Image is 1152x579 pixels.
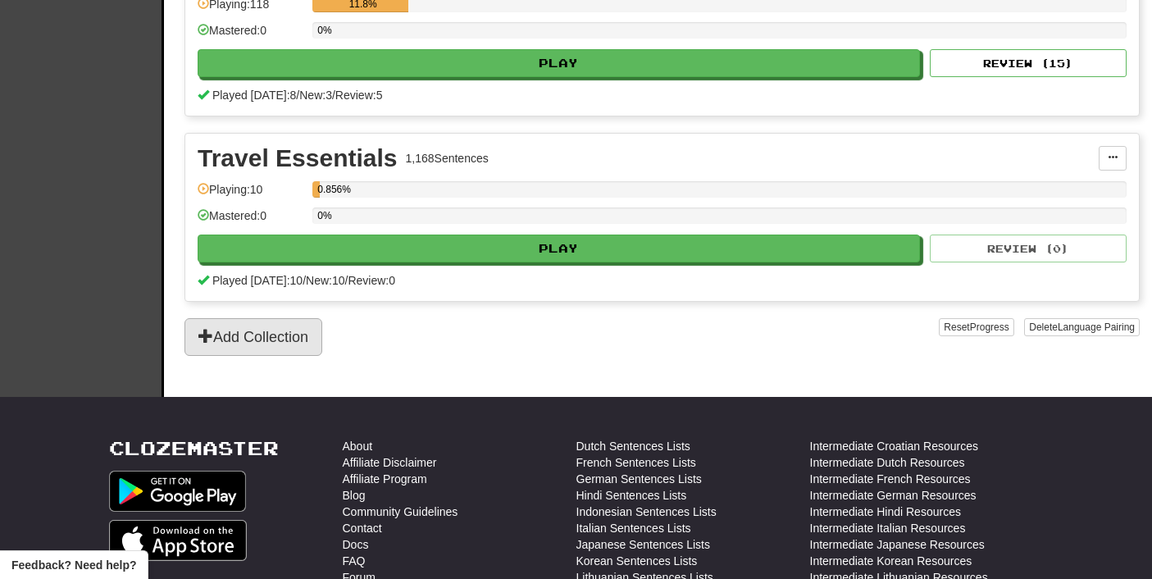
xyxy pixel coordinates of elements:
[296,89,299,102] span: /
[810,553,972,569] a: Intermediate Korean Resources
[343,536,369,553] a: Docs
[810,438,978,454] a: Intermediate Croatian Resources
[317,181,319,198] div: 0.856%
[198,49,920,77] button: Play
[576,520,691,536] a: Italian Sentences Lists
[406,150,489,166] div: 1,168 Sentences
[198,181,304,208] div: Playing: 10
[11,557,136,573] span: Open feedback widget
[810,536,985,553] a: Intermediate Japanese Resources
[332,89,335,102] span: /
[1024,318,1140,336] button: DeleteLanguage Pairing
[930,235,1127,262] button: Review (0)
[576,487,687,504] a: Hindi Sentences Lists
[810,504,961,520] a: Intermediate Hindi Resources
[198,146,398,171] div: Travel Essentials
[198,22,304,49] div: Mastered: 0
[343,504,458,520] a: Community Guidelines
[576,553,698,569] a: Korean Sentences Lists
[970,321,1009,333] span: Progress
[810,454,965,471] a: Intermediate Dutch Resources
[930,49,1127,77] button: Review (15)
[576,454,696,471] a: French Sentences Lists
[939,318,1013,336] button: ResetProgress
[576,536,710,553] a: Japanese Sentences Lists
[576,504,717,520] a: Indonesian Sentences Lists
[109,438,279,458] a: Clozemaster
[343,487,366,504] a: Blog
[810,520,966,536] a: Intermediate Italian Resources
[343,553,366,569] a: FAQ
[109,471,247,512] img: Get it on Google Play
[810,487,977,504] a: Intermediate German Resources
[576,471,702,487] a: German Sentences Lists
[348,274,395,287] span: Review: 0
[306,274,344,287] span: New: 10
[345,274,348,287] span: /
[343,520,382,536] a: Contact
[299,89,332,102] span: New: 3
[212,89,296,102] span: Played [DATE]: 8
[343,471,427,487] a: Affiliate Program
[1058,321,1135,333] span: Language Pairing
[343,438,373,454] a: About
[810,471,971,487] a: Intermediate French Resources
[212,274,303,287] span: Played [DATE]: 10
[109,520,248,561] img: Get it on App Store
[198,207,304,235] div: Mastered: 0
[343,454,437,471] a: Affiliate Disclaimer
[303,274,306,287] span: /
[184,318,322,356] button: Add Collection
[198,235,920,262] button: Play
[576,438,690,454] a: Dutch Sentences Lists
[335,89,383,102] span: Review: 5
